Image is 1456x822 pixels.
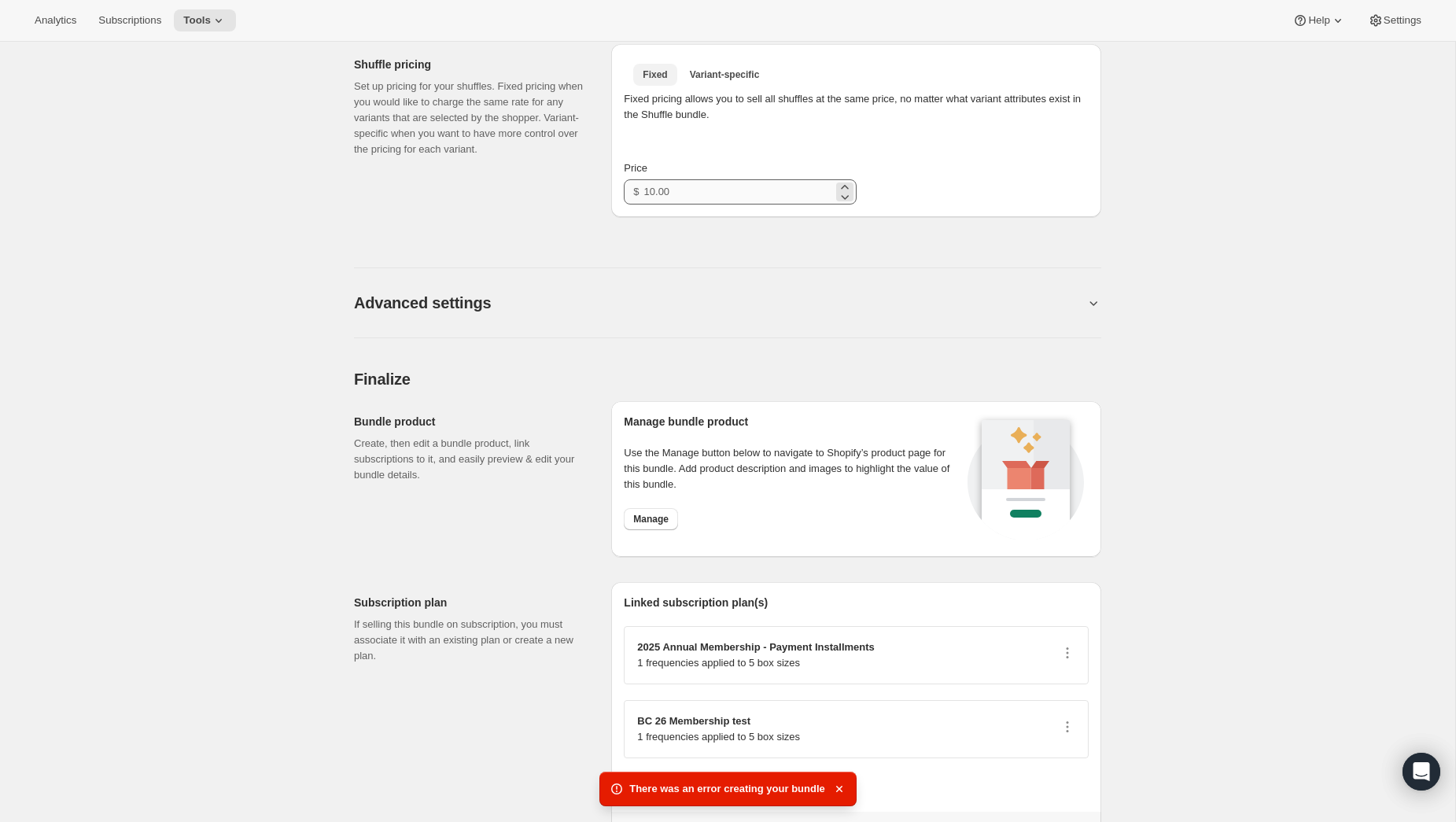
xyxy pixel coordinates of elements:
p: Use the Manage button below to navigate to Shopify’s product page for this bundle. Add product de... [624,445,963,492]
p: 1 frequencies applied to 5 box sizes [637,655,875,671]
span: Help [1308,14,1329,27]
input: 10.00 [644,179,833,205]
h2: Finalize [354,370,1101,389]
span: Settings [1384,14,1421,27]
h2: Subscription plan [354,595,586,610]
p: BC 26 Membership test [637,713,800,729]
h2: Shuffle pricing [354,57,586,72]
button: Help [1283,9,1355,31]
button: Subscriptions [89,9,171,31]
span: Tools [183,14,211,27]
span: There was an error creating your bundle [629,781,825,797]
h2: Advanced settings [354,293,491,312]
p: 1 frequencies applied to 5 box sizes [637,729,800,745]
button: Manage [624,508,678,530]
p: Create, then edit a bundle product, link subscriptions to it, and easily preview & edit your bund... [354,436,586,483]
span: Variant-specific [690,68,760,81]
button: Analytics [25,9,86,31]
button: Settings [1358,9,1431,31]
button: Tools [174,9,236,31]
h2: Bundle product [354,414,586,429]
button: Advanced settings [354,293,1086,312]
span: Manage [633,513,669,525]
h2: Manage bundle product [624,414,963,429]
span: Fixed [643,68,667,81]
p: Set up pricing for your shuffles. Fixed pricing when you would like to charge the same rate for a... [354,79,586,157]
span: Fixed pricing allows you to sell all shuffles at the same price, no matter what variant attribute... [624,93,1081,120]
span: Price [624,162,647,174]
span: Analytics [35,14,76,27]
p: If selling this bundle on subscription, you must associate it with an existing plan or create a n... [354,617,586,664]
div: Open Intercom Messenger [1403,753,1440,791]
span: Subscriptions [98,14,161,27]
p: 2025 Annual Membership - Payment Installments [637,640,875,655]
h2: Linked subscription plan(s) [624,595,1089,610]
span: $ [633,186,639,197]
